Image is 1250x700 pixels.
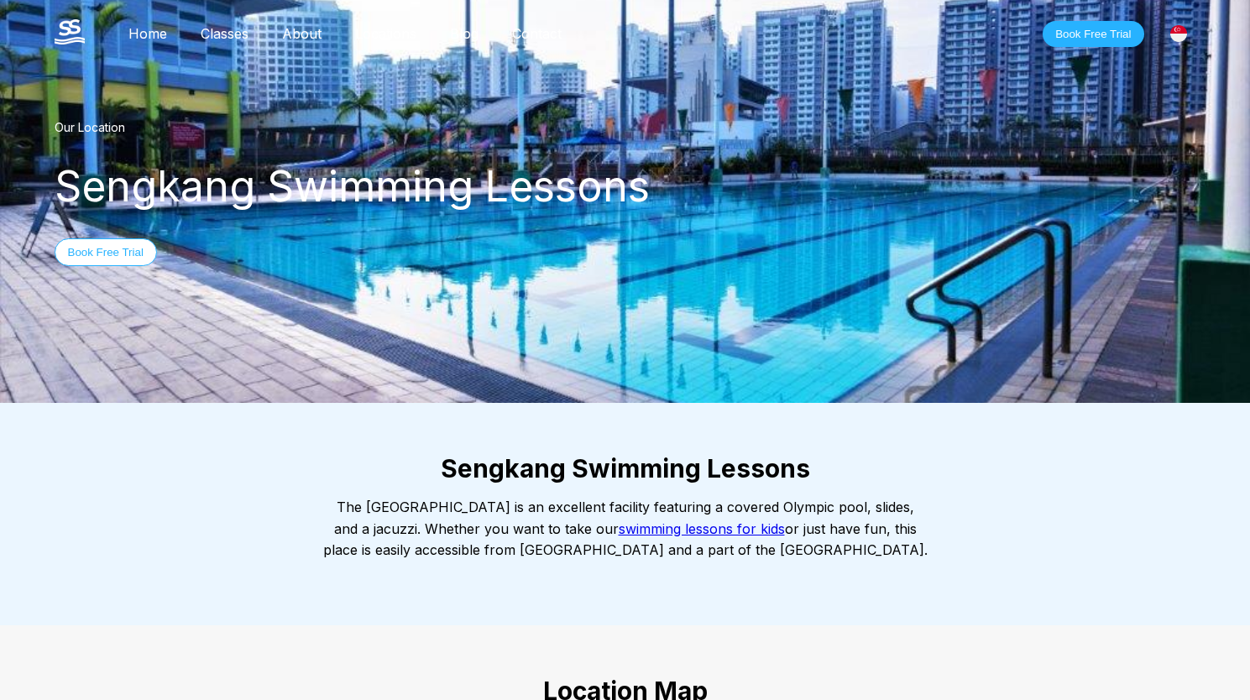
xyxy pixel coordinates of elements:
a: Contact [495,25,578,42]
img: Singapore [1170,25,1187,42]
a: swimming lessons for kids [619,520,785,537]
a: Home [112,25,184,42]
button: Book Free Trial [55,238,157,266]
div: The [GEOGRAPHIC_DATA] is an excellent facility featuring a covered Olympic pool, slides, and a ja... [323,497,928,562]
img: The Swim Starter Logo [55,19,85,44]
a: About [265,25,338,42]
a: Locations [338,25,433,42]
h2: Sengkang Swimming Lessons [21,453,1230,483]
div: Our Location [55,120,1196,134]
a: Blog [433,25,495,42]
a: Classes [184,25,265,42]
div: Sengkang Swimming Lessons [55,161,1196,212]
button: Book Free Trial [1043,21,1143,47]
div: [GEOGRAPHIC_DATA] [1161,16,1196,51]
